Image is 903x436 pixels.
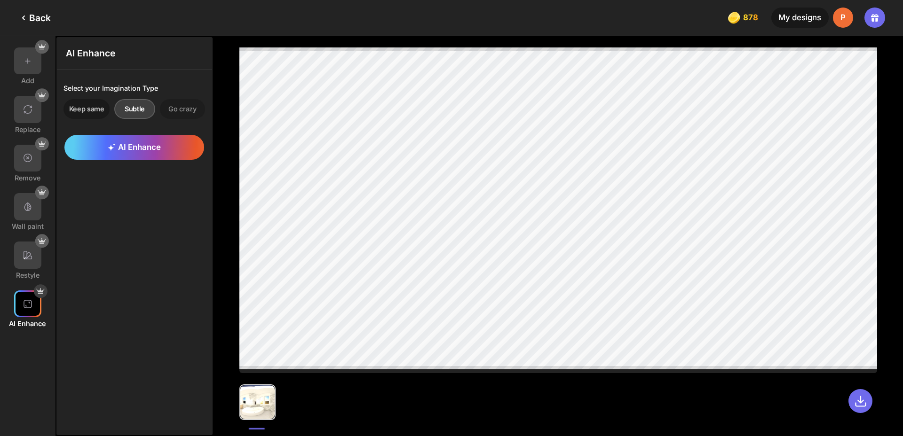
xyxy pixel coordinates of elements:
div: AI Enhance [57,38,212,70]
div: Wall paint [12,222,44,230]
div: Go crazy [160,99,206,119]
div: Replace [15,125,40,133]
span: 878 [743,13,760,22]
div: Subtle [114,99,155,119]
div: AI Enhance [9,319,46,327]
div: Add [21,77,34,85]
div: Keep same [63,99,110,119]
div: Remove [15,174,40,182]
span: AI Enhance [108,142,161,152]
div: My designs [771,8,829,28]
div: Select your Imagination Type [63,84,205,92]
div: Restyle [16,271,40,279]
div: P [833,8,853,28]
div: Back [18,12,51,23]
